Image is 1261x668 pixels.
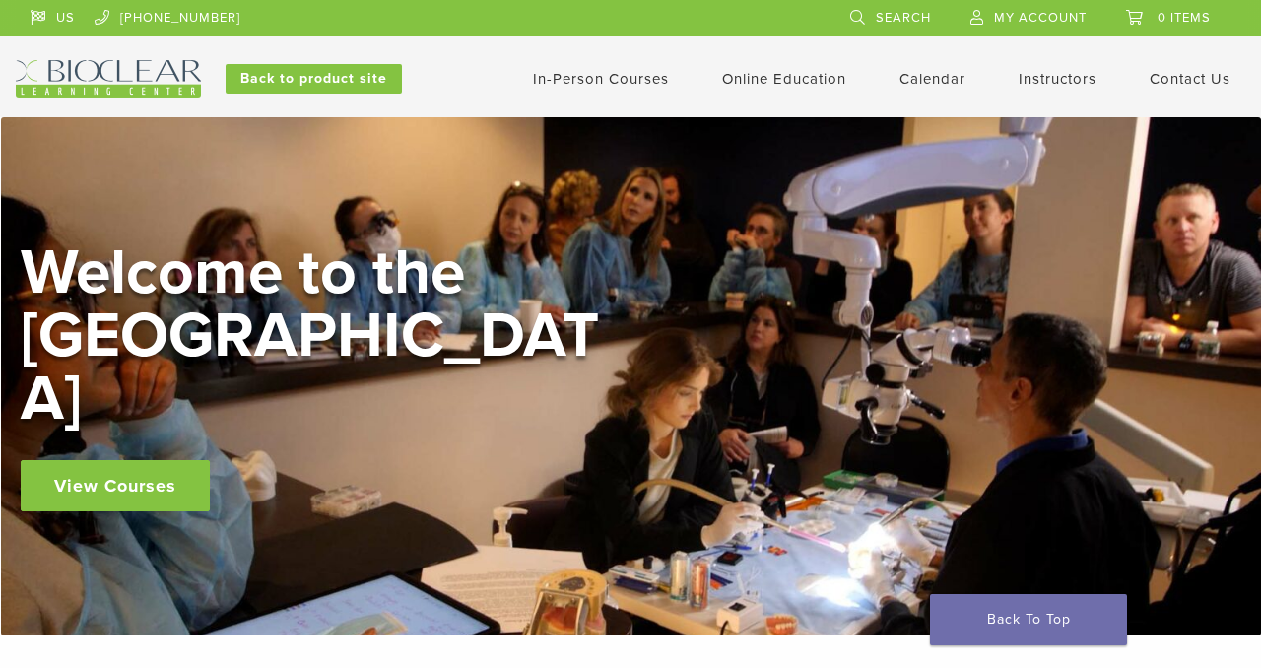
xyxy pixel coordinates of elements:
a: In-Person Courses [533,70,669,88]
a: Back to product site [226,64,402,94]
a: Instructors [1019,70,1096,88]
span: Search [876,10,931,26]
a: Online Education [722,70,846,88]
a: Contact Us [1150,70,1230,88]
h2: Welcome to the [GEOGRAPHIC_DATA] [21,241,612,431]
span: My Account [994,10,1087,26]
span: 0 items [1158,10,1211,26]
a: Calendar [899,70,965,88]
a: Back To Top [930,594,1127,645]
img: Bioclear [16,60,201,98]
a: View Courses [21,460,210,511]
